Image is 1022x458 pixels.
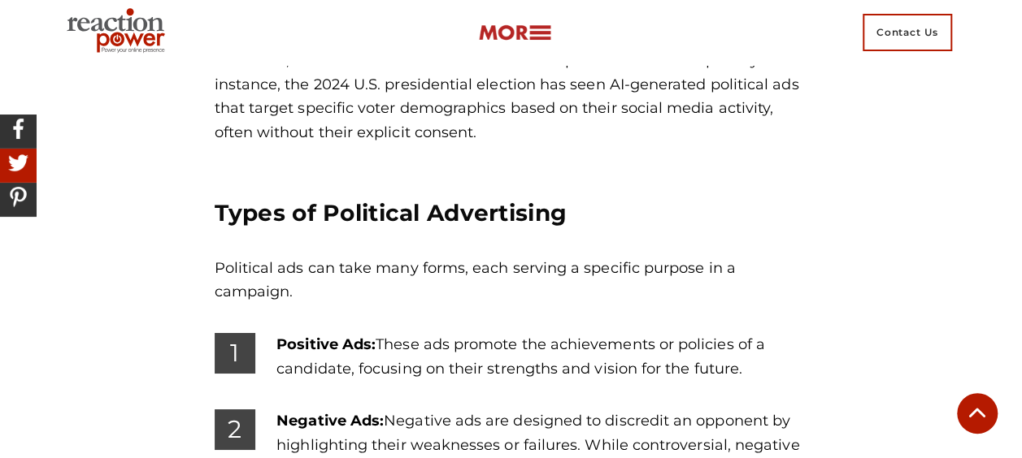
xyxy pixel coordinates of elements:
[215,409,255,450] p: 2
[4,183,33,211] img: Share On Pinterest
[215,1,808,145] p: The rise of AI has also allowed campaigns to create highly personalized ads using algorithms that...
[60,3,178,62] img: Executive Branding | Personal Branding Agency
[215,198,808,228] h3: Types of Political Advertising
[863,14,952,51] span: Contact Us
[276,412,384,430] strong: Negative Ads:
[4,114,33,143] img: Share On Facebook
[276,335,376,353] strong: Positive Ads:
[215,257,808,305] p: Political ads can take many forms, each serving a specific purpose in a campaign.
[215,333,255,374] p: 1
[276,333,807,381] p: These ads promote the achievements or policies of a candidate, focusing on their strengths and vi...
[478,24,551,42] img: more-btn.png
[4,149,33,177] img: Share On Twitter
